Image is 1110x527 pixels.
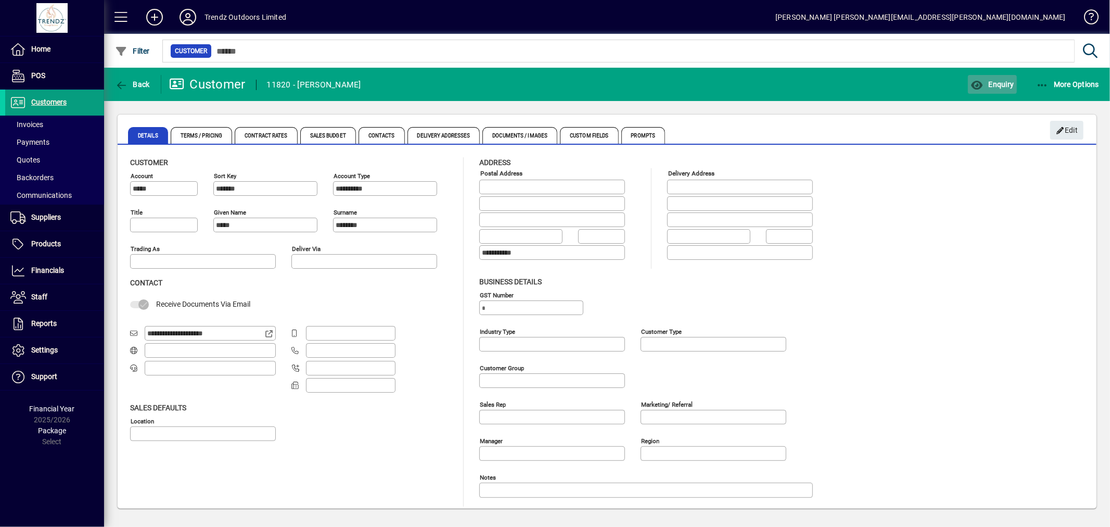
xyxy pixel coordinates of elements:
a: Financials [5,258,104,284]
mat-label: Location [131,417,154,424]
span: Financials [31,266,64,274]
span: Enquiry [971,80,1014,89]
button: Add [138,8,171,27]
a: Staff [5,284,104,310]
button: Profile [171,8,205,27]
button: More Options [1034,75,1102,94]
span: Payments [10,138,49,146]
span: Receive Documents Via Email [156,300,250,308]
span: Back [115,80,150,89]
a: Payments [5,133,104,151]
div: 11820 - [PERSON_NAME] [267,77,361,93]
mat-label: Given name [214,209,246,216]
span: Customers [31,98,67,106]
span: Address [479,158,511,167]
span: Sales Budget [300,127,356,144]
span: Sales defaults [130,404,186,412]
a: Communications [5,186,104,204]
span: Quotes [10,156,40,164]
span: Terms / Pricing [171,127,233,144]
div: Customer [169,76,246,93]
a: Reports [5,311,104,337]
mat-label: Trading as [131,245,160,253]
mat-label: Notes [480,473,496,481]
mat-label: Surname [334,209,357,216]
span: Home [31,45,50,53]
a: Backorders [5,169,104,186]
mat-label: Account Type [334,172,370,180]
span: POS [31,71,45,80]
a: Products [5,231,104,257]
mat-label: Region [641,437,659,444]
app-page-header-button: Back [104,75,161,94]
mat-label: GST Number [480,291,514,298]
mat-label: Manager [480,437,503,444]
a: POS [5,63,104,89]
div: [PERSON_NAME] [PERSON_NAME][EMAIL_ADDRESS][PERSON_NAME][DOMAIN_NAME] [775,9,1066,26]
mat-label: Marketing/ Referral [641,400,693,408]
span: Products [31,240,61,248]
span: Communications [10,191,72,199]
button: Edit [1050,121,1083,140]
a: Home [5,36,104,62]
button: Enquiry [968,75,1016,94]
span: Settings [31,346,58,354]
span: Delivery Addresses [407,127,480,144]
mat-label: Deliver via [292,245,321,253]
span: Customer [130,158,168,167]
span: Suppliers [31,213,61,221]
mat-label: Customer type [641,328,682,335]
span: Backorders [10,173,54,182]
span: Custom Fields [560,127,618,144]
a: Settings [5,337,104,363]
span: Customer [175,46,207,56]
span: Documents / Images [482,127,557,144]
mat-label: Customer group [480,364,524,371]
mat-label: Sort key [214,172,236,180]
a: Quotes [5,151,104,169]
span: Details [128,127,168,144]
span: Filter [115,47,150,55]
mat-label: Industry type [480,328,515,335]
span: Invoices [10,120,43,129]
button: Filter [112,42,152,60]
span: Edit [1056,122,1078,139]
span: Reports [31,319,57,328]
a: Knowledge Base [1076,2,1097,36]
mat-label: Sales rep [480,400,506,408]
span: Staff [31,293,47,301]
div: Trendz Outdoors Limited [205,9,286,26]
a: Support [5,364,104,390]
span: Support [31,372,57,381]
mat-label: Account [131,172,153,180]
span: Business details [479,278,542,286]
button: Back [112,75,152,94]
span: Contact [130,279,162,287]
span: Financial Year [30,405,75,413]
a: Invoices [5,116,104,133]
span: Prompts [621,127,666,144]
a: Suppliers [5,205,104,231]
span: Package [38,426,66,435]
span: More Options [1036,80,1100,89]
span: Contacts [359,127,405,144]
span: Contract Rates [235,127,297,144]
mat-label: Title [131,209,143,216]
